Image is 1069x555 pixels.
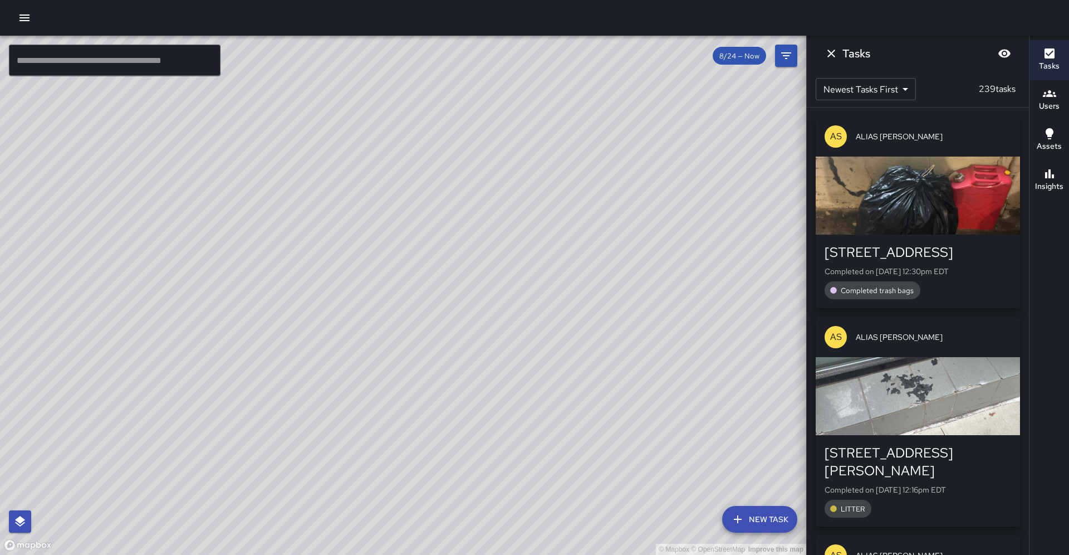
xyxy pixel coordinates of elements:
[1037,140,1062,153] h6: Assets
[825,484,1011,495] p: Completed on [DATE] 12:16pm EDT
[775,45,797,67] button: Filters
[834,286,920,295] span: Completed trash bags
[830,130,842,143] p: AS
[856,131,1011,142] span: ALIAS [PERSON_NAME]
[816,317,1020,527] button: ASALIAS [PERSON_NAME][STREET_ADDRESS][PERSON_NAME]Completed on [DATE] 12:16pm EDTLITTER
[713,51,766,61] span: 8/24 — Now
[830,330,842,344] p: AS
[856,332,1011,343] span: ALIAS [PERSON_NAME]
[1039,60,1060,72] h6: Tasks
[1035,181,1063,193] h6: Insights
[825,244,1011,261] div: [STREET_ADDRESS]
[825,266,1011,277] p: Completed on [DATE] 12:30pm EDT
[816,116,1020,308] button: ASALIAS [PERSON_NAME][STREET_ADDRESS]Completed on [DATE] 12:30pm EDTCompleted trash bags
[834,504,871,514] span: LITTER
[1029,40,1069,80] button: Tasks
[974,82,1020,96] p: 239 tasks
[825,444,1011,480] div: [STREET_ADDRESS][PERSON_NAME]
[1039,100,1060,113] h6: Users
[722,506,797,533] button: New Task
[1029,120,1069,160] button: Assets
[820,42,842,65] button: Dismiss
[842,45,870,62] h6: Tasks
[1029,160,1069,201] button: Insights
[816,78,916,100] div: Newest Tasks First
[1029,80,1069,120] button: Users
[993,42,1016,65] button: Blur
